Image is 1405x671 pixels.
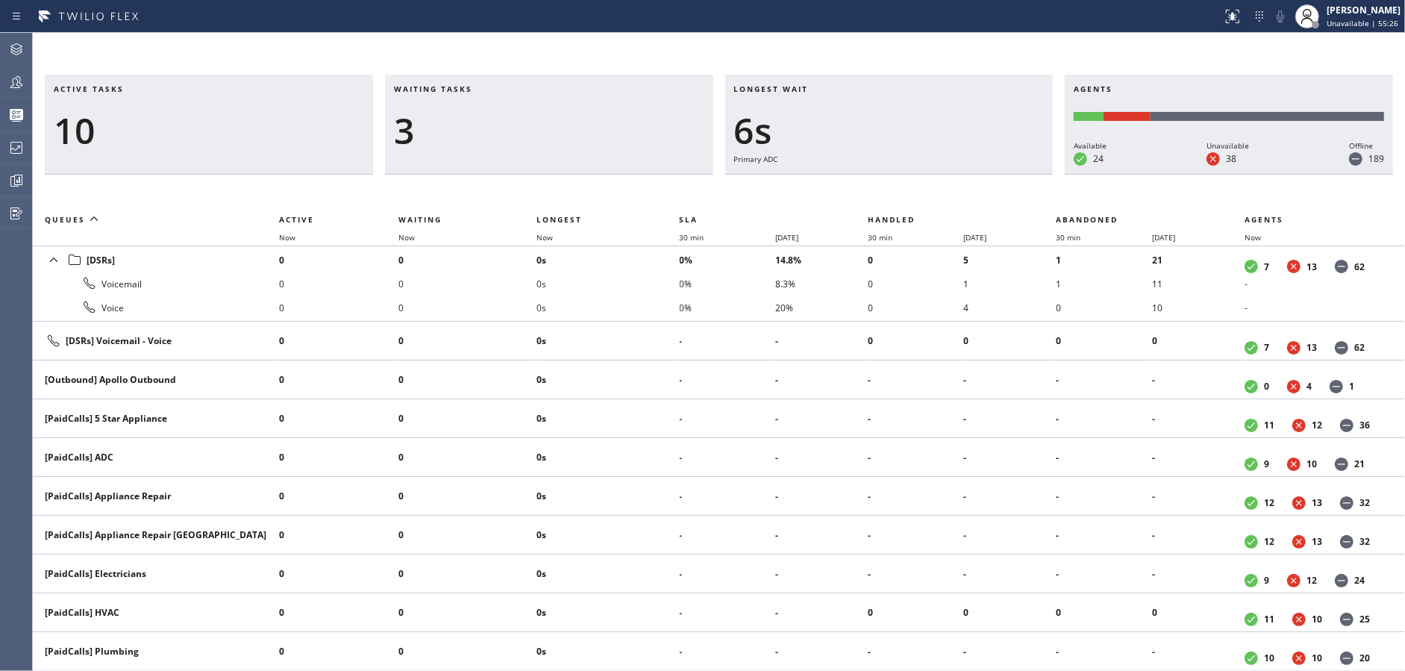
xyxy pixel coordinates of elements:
[963,329,1056,353] li: 0
[1330,380,1343,393] dt: Offline
[1340,613,1354,626] dt: Offline
[1270,6,1291,27] button: Mute
[1354,574,1365,587] dd: 24
[45,275,267,293] div: Voicemail
[680,214,698,225] span: SLA
[1359,535,1370,548] dd: 32
[1152,232,1175,243] span: [DATE]
[963,407,1056,431] li: -
[1152,368,1245,392] li: -
[1245,419,1258,432] dt: Available
[398,214,442,225] span: Waiting
[1152,562,1245,586] li: -
[868,601,963,625] li: 0
[1307,341,1317,354] dd: 13
[536,640,680,664] li: 0s
[1264,458,1269,470] dd: 9
[734,152,1045,166] div: Primary ADC
[1264,419,1274,431] dd: 11
[45,214,85,225] span: Queues
[868,523,963,547] li: -
[1093,152,1104,165] dd: 24
[1245,260,1258,273] dt: Available
[1056,640,1151,664] li: -
[279,446,398,469] li: 0
[1245,232,1261,243] span: Now
[394,109,704,152] div: 3
[1335,341,1348,355] dt: Offline
[734,109,1045,152] div: 6s
[536,601,680,625] li: 0s
[54,84,124,94] span: Active tasks
[1245,574,1258,587] dt: Available
[963,272,1056,296] li: 1
[1152,484,1245,508] li: -
[1152,523,1245,547] li: -
[1056,446,1151,469] li: -
[775,232,798,243] span: [DATE]
[775,601,868,625] li: -
[1264,574,1269,587] dd: 9
[1245,613,1258,626] dt: Available
[1292,613,1306,626] dt: Unavailable
[1340,652,1354,665] dt: Offline
[1152,272,1245,296] li: 11
[54,109,364,152] div: 10
[680,368,775,392] li: -
[1312,496,1322,509] dd: 13
[1152,601,1245,625] li: 0
[279,248,398,272] li: 0
[775,248,868,272] li: 14.8%
[279,601,398,625] li: 0
[1245,272,1387,296] li: -
[1056,368,1151,392] li: -
[1340,535,1354,549] dt: Offline
[963,640,1056,664] li: -
[279,407,398,431] li: 0
[1152,329,1245,353] li: 0
[775,562,868,586] li: -
[1245,652,1258,665] dt: Available
[398,446,536,469] li: 0
[394,84,472,94] span: Waiting tasks
[279,329,398,353] li: 0
[1056,214,1118,225] span: Abandoned
[398,248,536,272] li: 0
[1056,296,1151,319] li: 0
[398,523,536,547] li: 0
[680,407,775,431] li: -
[1074,152,1087,166] dt: Available
[1245,380,1258,393] dt: Available
[680,232,704,243] span: 30 min
[45,645,267,658] div: [PaidCalls] Plumbing
[680,248,775,272] li: 0%
[1349,380,1354,393] dd: 1
[1335,260,1348,273] dt: Offline
[1292,419,1306,432] dt: Unavailable
[775,407,868,431] li: -
[868,214,915,225] span: Handled
[963,562,1056,586] li: -
[45,332,267,350] div: [DSRs] Voicemail - Voice
[398,232,415,243] span: Now
[1245,296,1387,319] li: -
[963,232,986,243] span: [DATE]
[1354,260,1365,273] dd: 62
[1349,139,1384,152] div: Offline
[1335,574,1348,587] dt: Offline
[1152,248,1245,272] li: 21
[680,329,775,353] li: -
[1335,458,1348,471] dt: Offline
[775,484,868,508] li: -
[1264,260,1269,273] dd: 7
[536,232,553,243] span: Now
[1056,484,1151,508] li: -
[775,296,868,319] li: 20%
[1152,640,1245,664] li: -
[398,562,536,586] li: 0
[536,248,680,272] li: 0s
[1368,152,1384,165] dd: 189
[775,640,868,664] li: -
[868,232,892,243] span: 30 min
[536,484,680,508] li: 0s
